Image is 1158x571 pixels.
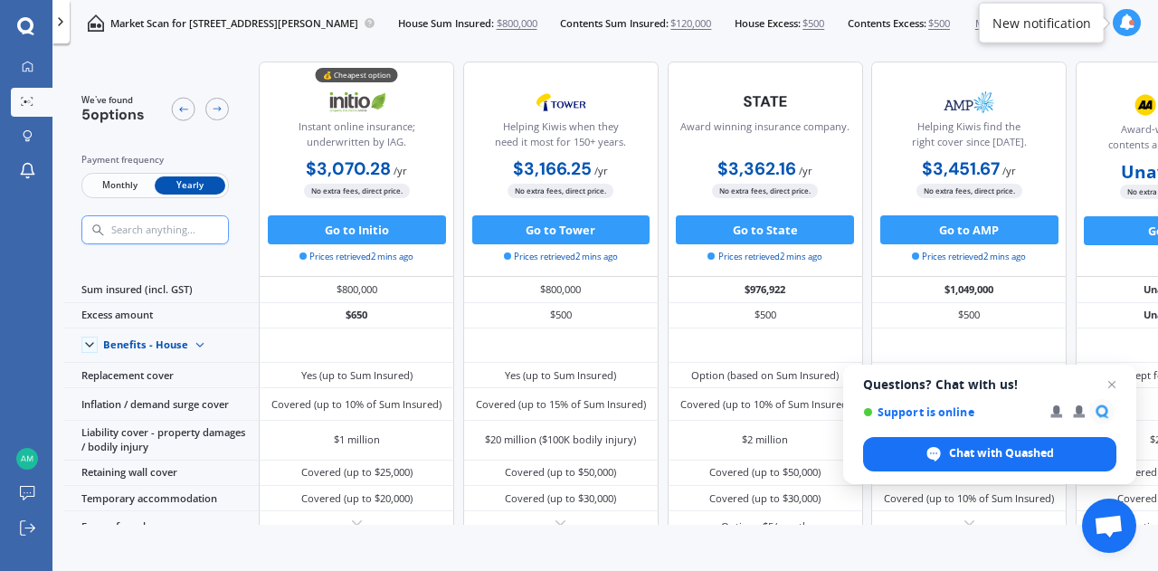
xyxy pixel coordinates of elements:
[1101,374,1123,395] span: Close chat
[949,445,1054,462] span: Chat with Quashed
[301,368,413,383] div: Yes (up to Sum Insured)
[922,157,1000,180] b: $3,451.67
[299,251,413,263] span: Prices retrieved 2 mins ago
[594,164,608,177] span: / yr
[110,16,358,31] p: Market Scan for [STREET_ADDRESS][PERSON_NAME]
[513,84,609,120] img: Tower.webp
[84,176,155,195] span: Monthly
[670,16,711,31] span: $120,000
[81,105,145,124] span: 5 options
[398,16,494,31] span: House Sum Insured:
[884,119,1054,156] div: Helping Kiwis find the right cover since [DATE].
[103,338,188,351] div: Benefits - House
[63,303,259,328] div: Excess amount
[306,157,391,180] b: $3,070.28
[63,486,259,511] div: Temporary accommodation
[717,157,796,180] b: $3,362.16
[16,448,38,470] img: 8c842611cfd09b8b73dcba2e0e66efe2
[87,14,104,32] img: home-and-contents.b802091223b8502ef2dd.svg
[680,119,850,156] div: Award winning insurance company.
[476,119,646,156] div: Helping Kiwis when they need it most for 150+ years.
[863,377,1116,392] span: Questions? Chat with us!
[735,16,801,31] span: House Excess:
[871,277,1067,302] div: $1,049,000
[259,277,454,302] div: $800,000
[513,157,592,180] b: $3,166.25
[259,303,454,328] div: $650
[63,363,259,388] div: Replacement cover
[304,184,410,197] span: No extra fees, direct price.
[975,16,1022,31] span: More info
[721,519,809,534] div: Option <$5/month
[301,491,413,506] div: Covered (up to $20,000)
[712,184,818,197] span: No extra fees, direct price.
[63,461,259,486] div: Retaining wall cover
[707,251,821,263] span: Prices retrieved 2 mins ago
[508,184,613,197] span: No extra fees, direct price.
[680,397,850,412] div: Covered (up to 10% of Sum Insured)
[188,334,212,357] img: Benefit content down
[742,433,788,447] div: $2 million
[472,215,650,244] button: Go to Tower
[928,16,950,31] span: $500
[309,84,405,120] img: Initio.webp
[334,433,380,447] div: $1 million
[63,388,259,420] div: Inflation / demand surge cover
[505,368,616,383] div: Yes (up to Sum Insured)
[992,14,1091,32] div: New notification
[1082,499,1136,553] div: Open chat
[155,176,225,195] span: Yearly
[109,224,258,236] input: Search anything...
[463,277,659,302] div: $800,000
[884,491,1054,506] div: Covered (up to 10% of Sum Insured)
[268,215,446,244] button: Go to Initio
[63,511,259,543] div: Excess-free glass cover
[476,397,646,412] div: Covered (up to 15% of Sum Insured)
[880,215,1058,244] button: Go to AMP
[1002,164,1016,177] span: / yr
[863,405,1038,419] span: Support is online
[709,465,821,480] div: Covered (up to $50,000)
[504,251,618,263] span: Prices retrieved 2 mins ago
[668,277,863,302] div: $976,922
[676,215,854,244] button: Go to State
[497,16,537,31] span: $800,000
[505,465,616,480] div: Covered (up to $50,000)
[81,94,145,107] span: We've found
[560,16,669,31] span: Contents Sum Insured:
[709,491,821,506] div: Covered (up to $30,000)
[668,303,863,328] div: $500
[505,491,616,506] div: Covered (up to $30,000)
[799,164,812,177] span: / yr
[717,84,813,119] img: State-text-1.webp
[871,303,1067,328] div: $500
[912,251,1026,263] span: Prices retrieved 2 mins ago
[921,84,1017,120] img: AMP.webp
[316,68,398,82] div: 💰 Cheapest option
[863,437,1116,471] div: Chat with Quashed
[848,16,926,31] span: Contents Excess:
[394,164,407,177] span: / yr
[271,397,441,412] div: Covered (up to 10% of Sum Insured)
[63,277,259,302] div: Sum insured (incl. GST)
[301,465,413,480] div: Covered (up to $25,000)
[802,16,824,31] span: $500
[271,119,441,156] div: Instant online insurance; underwritten by IAG.
[691,368,839,383] div: Option (based on Sum Insured)
[485,433,636,447] div: $20 million ($100K bodily injury)
[63,421,259,461] div: Liability cover - property damages / bodily injury
[916,184,1022,197] span: No extra fees, direct price.
[81,153,229,167] div: Payment frequency
[463,303,659,328] div: $500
